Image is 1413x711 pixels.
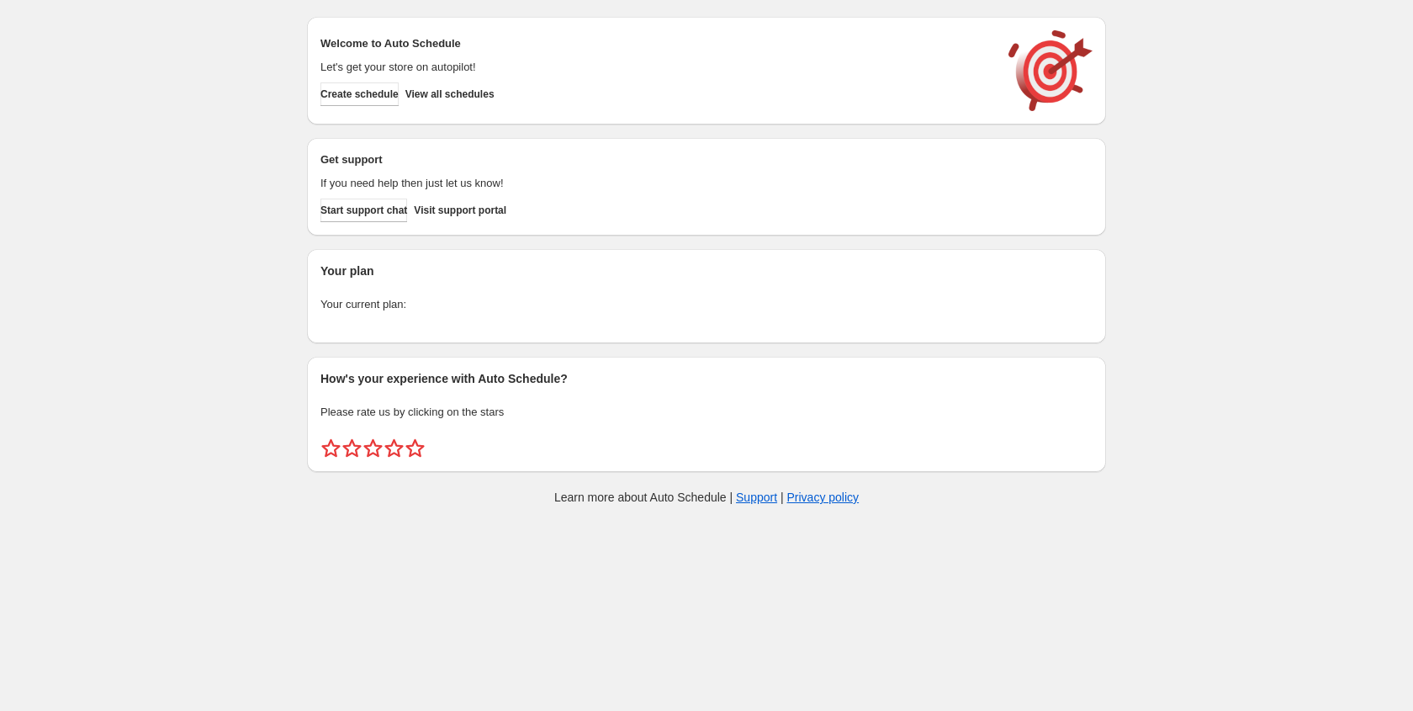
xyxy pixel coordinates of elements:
[320,404,1093,421] p: Please rate us by clicking on the stars
[320,296,1093,313] p: Your current plan:
[320,88,399,101] span: Create schedule
[414,204,506,217] span: Visit support portal
[320,199,407,222] a: Start support chat
[405,88,495,101] span: View all schedules
[320,82,399,106] button: Create schedule
[320,204,407,217] span: Start support chat
[554,489,859,506] p: Learn more about Auto Schedule | |
[414,199,506,222] a: Visit support portal
[320,370,1093,387] h2: How's your experience with Auto Schedule?
[405,82,495,106] button: View all schedules
[320,35,992,52] h2: Welcome to Auto Schedule
[320,263,1093,279] h2: Your plan
[736,491,777,504] a: Support
[320,175,992,192] p: If you need help then just let us know!
[320,59,992,76] p: Let's get your store on autopilot!
[320,151,992,168] h2: Get support
[787,491,860,504] a: Privacy policy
